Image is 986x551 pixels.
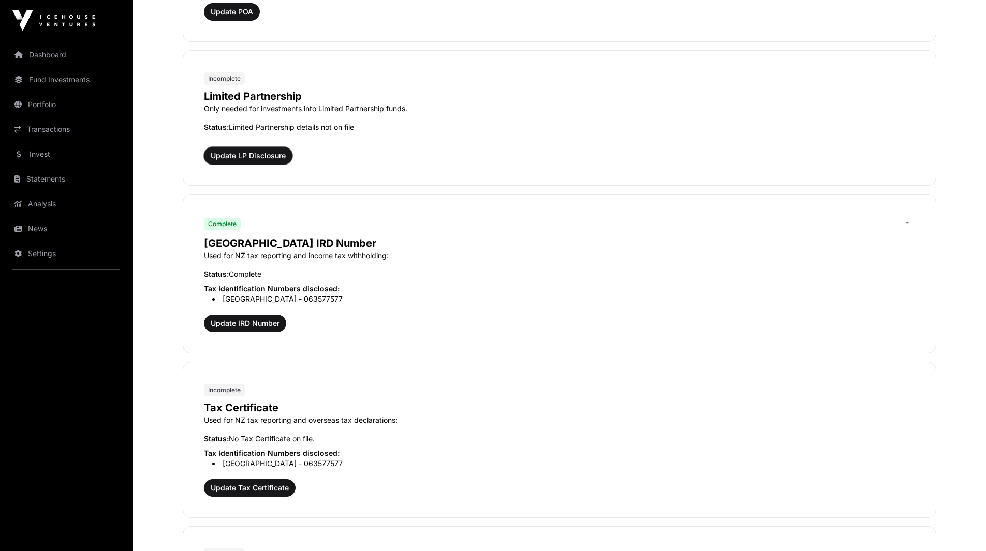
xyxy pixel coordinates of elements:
[211,483,289,493] span: Update Tax Certificate
[204,315,286,332] button: Update IRD Number
[204,122,915,132] p: Limited Partnership details not on file
[204,147,292,165] button: Update LP Disclosure
[212,458,915,469] li: [GEOGRAPHIC_DATA] - 063577577
[204,415,915,425] p: Used for NZ tax reporting and overseas tax declarations:
[204,284,915,294] p: Tax Identification Numbers disclosed:
[204,479,296,497] button: Update Tax Certificate
[12,10,95,31] img: Icehouse Ventures Logo
[8,118,124,141] a: Transactions
[204,448,915,458] p: Tax Identification Numbers disclosed:
[211,7,253,17] span: Update POA
[204,250,915,261] p: Used for NZ tax reporting and income tax withholding:
[208,386,241,394] span: Incomplete
[204,434,229,443] span: Status:
[211,318,279,329] span: Update IRD Number
[204,270,229,278] span: Status:
[204,89,915,103] p: Limited Partnership
[204,123,229,131] span: Status:
[8,143,124,166] a: Invest
[204,153,292,163] a: Update LP Disclosure
[204,236,915,250] p: [GEOGRAPHIC_DATA] IRD Number
[8,93,124,116] a: Portfolio
[204,103,915,114] p: Only needed for investments into Limited Partnership funds.
[8,192,124,215] a: Analysis
[8,43,124,66] a: Dashboard
[212,294,915,304] li: [GEOGRAPHIC_DATA] - 063577577
[8,168,124,190] a: Statements
[204,400,915,415] p: Tax Certificate
[204,3,260,21] button: Update POA
[906,217,909,228] p: -
[8,68,124,91] a: Fund Investments
[8,242,124,265] a: Settings
[204,269,915,279] p: Complete
[8,217,124,240] a: News
[934,501,986,551] iframe: Chat Widget
[204,434,915,444] p: No Tax Certificate on file.
[208,220,237,228] span: Complete
[208,75,241,83] span: Incomplete
[211,151,286,161] span: Update LP Disclosure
